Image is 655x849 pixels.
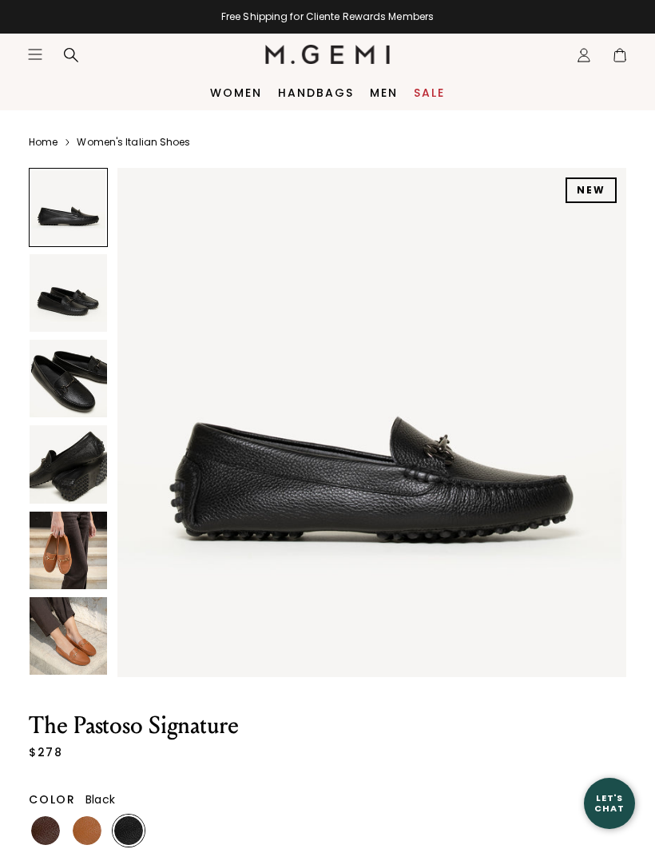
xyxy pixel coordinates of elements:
[278,86,354,99] a: Handbags
[73,816,101,845] img: Tan
[30,254,107,332] img: The Pastoso Signature
[31,816,60,845] img: Chocolate
[210,86,262,99] a: Women
[30,597,107,675] img: The Pastoso Signature
[27,46,43,62] button: Open site menu
[77,136,190,149] a: Women's Italian Shoes
[414,86,445,99] a: Sale
[29,136,58,149] a: Home
[566,177,617,203] div: NEW
[29,744,62,760] div: $278
[30,512,107,589] img: The Pastoso Signature
[114,816,143,845] img: Black
[117,168,626,677] img: The Pastoso Signature
[85,791,115,807] span: Black
[265,45,391,64] img: M.Gemi
[30,340,107,417] img: The Pastoso Signature
[370,86,398,99] a: Men
[29,793,76,806] h2: Color
[584,793,635,813] div: Let's Chat
[30,425,107,503] img: The Pastoso Signature
[29,714,362,738] h1: The Pastoso Signature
